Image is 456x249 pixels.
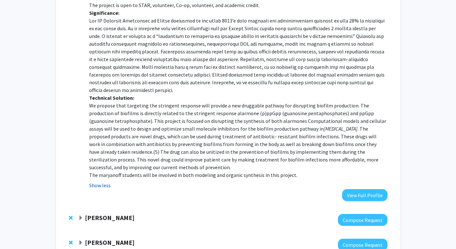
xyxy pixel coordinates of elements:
[78,240,83,245] span: Expand Caroline Schauer Bookmark
[89,95,134,101] strong: Technical Solution:
[89,17,387,94] p: Lor IP Dolorsit Ametconsec ad Elitse doeiusmod te inc utlab 8013’e dolo magnaali eni adminimvenia...
[85,214,135,222] strong: [PERSON_NAME]
[89,171,387,179] p: The maryanoff students will be involved in both modeling and organic synthesis in this project.
[342,189,387,201] button: View Full Profile
[89,10,119,16] strong: Significance:
[69,215,73,220] span: Remove Mauricio Reginato from bookmarks
[89,181,111,189] button: Show less
[5,220,27,244] iframe: Chat
[69,240,73,245] span: Remove Caroline Schauer from bookmarks
[78,216,83,221] span: Expand Mauricio Reginato Bookmark
[338,214,387,226] button: Compose Request to Mauricio Reginato
[89,102,387,171] p: We propose that targeting the stringent response will provide a new druggable pathway for disrupt...
[85,238,135,246] strong: [PERSON_NAME]
[324,125,358,132] em: [MEDICAL_DATA]
[89,1,387,9] p: The project is open to STAR, volunteer, Co-op, volunteer, and academic credit.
